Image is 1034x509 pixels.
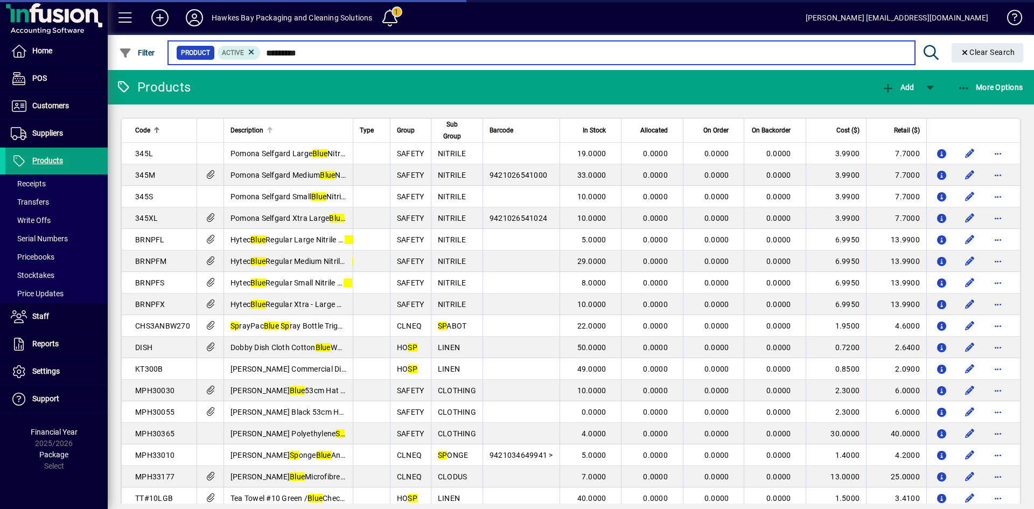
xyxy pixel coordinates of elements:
td: 7.7000 [866,207,926,229]
div: On Backorder [751,124,800,136]
button: Edit [961,339,979,356]
button: Edit [961,425,979,442]
button: More options [989,166,1007,184]
span: Serial Numbers [11,234,68,243]
span: Financial Year [31,428,78,436]
button: Edit [961,231,979,248]
td: 30.0000 [806,423,866,444]
td: 6.9950 [806,272,866,294]
span: 29.0000 [577,257,606,266]
span: Add [882,83,914,92]
span: 5.0000 [582,235,606,244]
button: More options [989,296,1007,313]
span: Settings [32,367,60,375]
span: Hytec Regular Small Nitrile Di osable Gloves 200 p [230,278,422,287]
span: 0.0000 [704,171,729,179]
em: sp [344,278,352,287]
span: 0.0000 [643,451,668,459]
td: 4.2000 [866,444,926,466]
em: Blue [250,278,266,287]
em: Blue [290,386,305,395]
span: NITRILE [438,149,466,158]
td: 3.9900 [806,207,866,229]
span: SAFETY [397,408,424,416]
span: 10.0000 [577,386,606,395]
span: 0.0000 [643,149,668,158]
span: 4.0000 [582,429,606,438]
span: Description [230,124,263,136]
span: 19.0000 [577,149,606,158]
span: Staff [32,312,49,320]
span: SAFETY [397,257,424,266]
em: SP [438,451,448,459]
em: sp [352,257,361,266]
span: 345XL [135,214,158,222]
span: HO [397,343,417,352]
span: 0.0000 [766,214,791,222]
span: 0.0000 [766,149,791,158]
td: 13.0000 [806,466,866,487]
em: Blue [264,322,279,330]
div: Type [360,124,383,136]
td: 6.9950 [806,294,866,315]
span: SAFETY [397,214,424,222]
em: Blue [312,149,327,158]
span: Hytec Regular Xtra - Large Nitrile Di osable Gloves 200 p [230,300,443,309]
span: 0.0000 [643,278,668,287]
td: 6.9950 [806,229,866,250]
span: BRNPFL [135,235,165,244]
td: 3.9900 [806,164,866,186]
button: More options [989,447,1007,464]
mat-chip: Activation Status: Active [218,46,261,60]
span: Products [32,156,63,165]
span: 0.0000 [766,408,791,416]
button: More options [989,188,1007,205]
span: 7.0000 [582,472,606,481]
span: On Order [703,124,729,136]
span: Pricebooks [11,253,54,261]
a: Support [5,386,108,413]
button: More options [989,425,1007,442]
button: Filter [116,43,158,62]
td: 3.4100 [866,487,926,509]
em: SP [438,322,447,330]
span: 9421034649941 > [490,451,553,459]
span: 0.0000 [766,278,791,287]
span: 8.0000 [582,278,606,287]
span: Retail ($) [894,124,920,136]
em: Sp [290,451,299,459]
span: NITRILE [438,235,466,244]
span: 0.0000 [643,408,668,416]
td: 0.7200 [806,337,866,358]
span: 0.0000 [704,214,729,222]
a: Knowledge Base [999,2,1021,37]
span: 0.0000 [704,343,729,352]
span: SAFETY [397,235,424,244]
span: NITRILE [438,171,466,179]
span: TT#10LGB [135,494,173,503]
button: Profile [177,8,212,27]
span: 10.0000 [577,192,606,201]
span: 0.0000 [766,343,791,352]
button: More options [989,274,1007,291]
div: On Order [690,124,738,136]
span: 0.0000 [704,257,729,266]
td: 6.0000 [866,380,926,401]
span: Cost ($) [836,124,860,136]
span: 0.0000 [643,322,668,330]
td: 13.9900 [866,272,926,294]
span: [PERSON_NAME] Black 53cm Hat Crimp Di osable 100pack [230,408,453,416]
span: Pomona Selfgard Xtra Large Nitrile Di osable Gloves 100 per pk [230,214,468,222]
div: Code [135,124,190,136]
td: 1.9500 [806,315,866,337]
div: Hawkes Bay Packaging and Cleaning Solutions [212,9,373,26]
span: 50.0000 [577,343,606,352]
em: SP [408,365,417,373]
span: Home [32,46,52,55]
span: DISH [135,343,152,352]
td: 3.9900 [806,143,866,164]
span: More Options [958,83,1023,92]
span: NITRILE [438,214,466,222]
button: More options [989,468,1007,485]
span: 0.0000 [643,300,668,309]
